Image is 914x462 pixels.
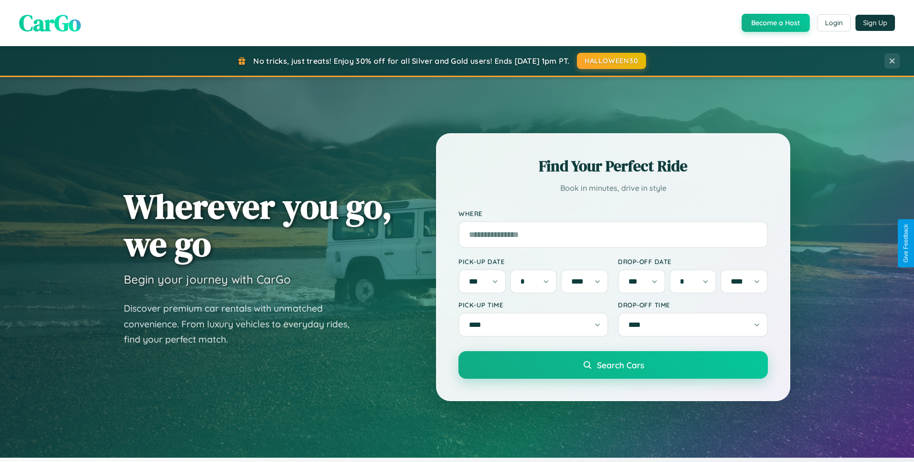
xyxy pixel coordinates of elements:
[817,14,851,31] button: Login
[458,181,768,195] p: Book in minutes, drive in style
[597,360,644,370] span: Search Cars
[253,56,569,66] span: No tricks, just treats! Enjoy 30% off for all Silver and Gold users! Ends [DATE] 1pm PT.
[458,257,608,265] label: Pick-up Date
[458,209,768,217] label: Where
[19,7,81,39] span: CarGo
[458,156,768,177] h2: Find Your Perfect Ride
[458,351,768,379] button: Search Cars
[618,257,768,265] label: Drop-off Date
[124,301,362,347] p: Discover premium car rentals with unmatched convenience. From luxury vehicles to everyday rides, ...
[458,301,608,309] label: Pick-up Time
[855,15,895,31] button: Sign Up
[742,14,810,32] button: Become a Host
[618,301,768,309] label: Drop-off Time
[577,53,646,69] button: HALLOWEEN30
[124,272,291,286] h3: Begin your journey with CarGo
[124,187,392,263] h1: Wherever you go, we go
[903,224,909,263] div: Give Feedback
